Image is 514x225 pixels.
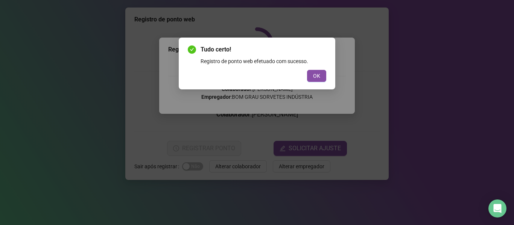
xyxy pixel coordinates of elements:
span: Tudo certo! [201,45,326,54]
div: Registro de ponto web efetuado com sucesso. [201,57,326,65]
button: OK [307,70,326,82]
div: Open Intercom Messenger [488,199,506,217]
span: OK [313,72,320,80]
span: check-circle [188,45,196,54]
